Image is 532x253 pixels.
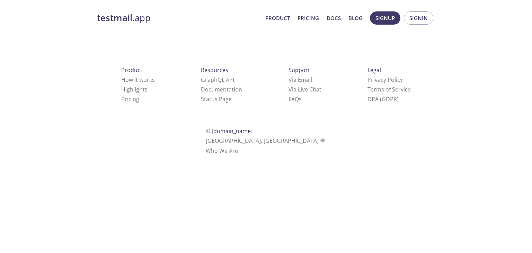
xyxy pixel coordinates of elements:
a: Product [265,14,290,23]
a: DPA (GDPR) [367,95,399,103]
span: Support [289,66,310,74]
a: Pricing [298,14,319,23]
a: Pricing [121,95,139,103]
a: Documentation [201,86,242,93]
a: GraphQL API [201,76,234,84]
a: Status Page [201,95,232,103]
button: Signup [370,11,400,25]
a: Privacy Policy [367,76,403,84]
span: s [299,95,302,103]
span: © [DOMAIN_NAME] [206,127,252,135]
a: Who We Are [206,147,238,155]
span: Resources [201,66,228,74]
a: testmail.app [97,12,260,24]
span: Signin [409,14,428,23]
a: Highlights [121,86,148,93]
span: [GEOGRAPHIC_DATA], [GEOGRAPHIC_DATA] [206,137,327,145]
a: How it works [121,76,155,84]
strong: testmail [97,12,132,24]
span: Legal [367,66,381,74]
a: Blog [348,14,363,23]
a: FAQ [289,95,302,103]
span: Product [121,66,142,74]
span: Signup [375,14,395,23]
a: Via Email [289,76,312,84]
a: Via Live Chat [289,86,321,93]
a: Docs [327,14,341,23]
a: Terms of Service [367,86,411,93]
button: Signin [404,11,433,25]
